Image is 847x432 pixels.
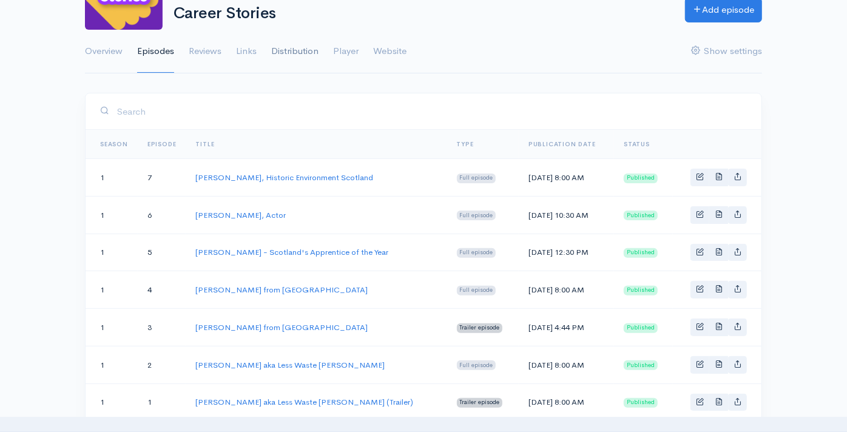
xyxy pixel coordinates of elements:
td: [DATE] 8:00 AM [519,159,614,197]
span: Full episode [457,248,496,258]
span: Full episode [457,360,496,370]
span: Published [624,211,658,220]
span: Trailer episode [457,398,503,408]
a: Reviews [189,30,221,73]
a: Show settings [691,30,762,73]
td: [DATE] 8:00 AM [519,383,614,420]
a: [PERSON_NAME] from [GEOGRAPHIC_DATA] [195,285,368,295]
span: Trailer episode [457,323,503,333]
td: 2 [138,346,186,383]
a: [PERSON_NAME] - Scotland's Apprentice of the Year [195,247,388,257]
td: 1 [86,196,138,234]
a: Title [195,140,214,148]
div: Basic example [690,281,747,299]
div: Basic example [690,244,747,262]
a: Player [333,30,359,73]
td: 5 [138,234,186,271]
span: Full episode [457,286,496,295]
a: [PERSON_NAME], Historic Environment Scotland [195,172,373,183]
div: Basic example [690,169,747,186]
td: [DATE] 4:44 PM [519,309,614,346]
span: Published [624,360,658,370]
div: Basic example [690,206,747,224]
td: 1 [86,159,138,197]
a: Episode [147,140,177,148]
td: 6 [138,196,186,234]
div: Basic example [690,356,747,374]
td: 1 [86,346,138,383]
a: [PERSON_NAME], Actor [195,210,286,220]
td: [DATE] 8:00 AM [519,271,614,309]
td: 3 [138,309,186,346]
td: 1 [86,383,138,420]
td: 1 [86,234,138,271]
a: Website [373,30,407,73]
a: Type [457,140,474,148]
a: Season [100,140,128,148]
td: [DATE] 8:00 AM [519,346,614,383]
td: 1 [138,383,186,420]
span: Full episode [457,174,496,183]
a: Links [236,30,257,73]
div: Basic example [690,394,747,411]
span: Published [624,398,658,408]
td: 1 [86,271,138,309]
td: 4 [138,271,186,309]
span: Published [624,323,658,333]
a: [PERSON_NAME] from [GEOGRAPHIC_DATA] [195,322,368,332]
a: Episodes [137,30,174,73]
h1: Career Stories [174,5,670,22]
div: Basic example [690,319,747,336]
td: [DATE] 12:30 PM [519,234,614,271]
a: Distribution [271,30,319,73]
span: Full episode [457,211,496,220]
a: [PERSON_NAME] aka Less Waste [PERSON_NAME] (Trailer) [195,397,413,407]
td: [DATE] 10:30 AM [519,196,614,234]
td: 1 [86,309,138,346]
a: Overview [85,30,123,73]
span: Published [624,286,658,295]
span: Published [624,248,658,258]
span: Published [624,174,658,183]
td: 7 [138,159,186,197]
a: [PERSON_NAME] aka Less Waste [PERSON_NAME] [195,360,385,370]
input: Search [116,99,747,124]
a: Publication date [528,140,596,148]
span: Status [624,140,650,148]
